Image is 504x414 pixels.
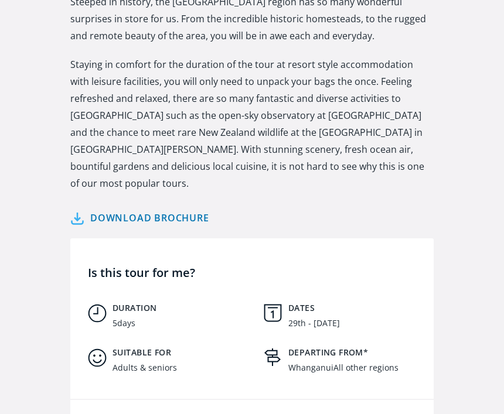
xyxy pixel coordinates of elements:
[113,363,177,373] div: Adults & seniors
[288,303,428,313] h5: Dates
[88,265,428,280] h4: Is this tour for me?
[288,363,333,373] div: Whanganui
[70,56,434,192] p: Staying in comfort for the duration of the tour at resort style accommodation with leisure facili...
[288,319,340,329] div: 29th - [DATE]
[70,210,209,227] a: Download brochure
[113,347,252,358] h5: Suitable for
[113,303,252,313] h5: Duration
[117,319,135,329] div: days
[113,319,117,329] div: 5
[333,363,399,373] div: All other regions
[288,347,428,358] h5: Departing from*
